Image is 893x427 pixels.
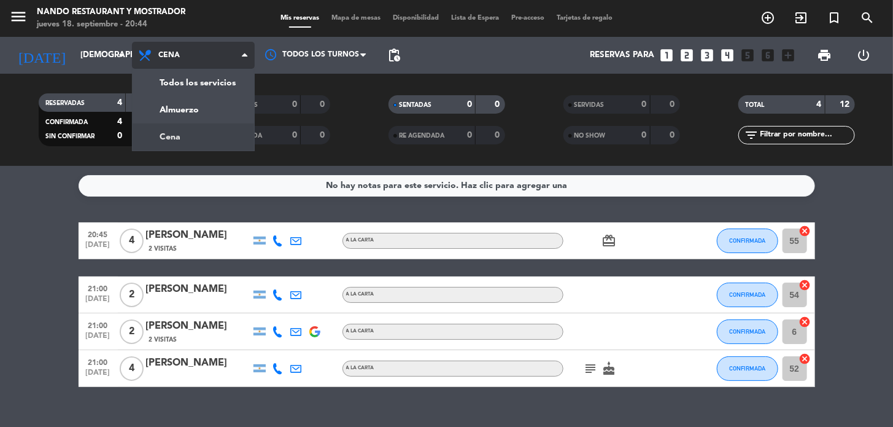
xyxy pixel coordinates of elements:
div: Nando Restaurant y Mostrador [37,6,185,18]
a: Todos los servicios [133,69,254,96]
span: [DATE] [83,369,114,383]
strong: 0 [467,100,472,109]
i: turned_in_not [827,10,841,25]
strong: 0 [292,131,297,139]
strong: 0 [292,100,297,109]
strong: 4 [817,100,822,109]
span: SENTADAS [400,102,432,108]
span: Pre-acceso [505,15,551,22]
strong: 0 [117,131,122,140]
i: add_circle_outline [760,10,775,25]
span: 21:00 [83,318,114,332]
span: A LA CARTA [346,329,374,334]
span: pending_actions [387,48,401,63]
strong: 0 [642,100,647,109]
strong: 12 [840,100,852,109]
span: A LA CARTA [346,238,374,243]
i: looks_5 [740,47,756,63]
span: 2 [120,319,144,344]
i: looks_two [679,47,695,63]
span: 2 [120,283,144,307]
span: RE AGENDADA [400,133,445,139]
i: looks_one [659,47,675,63]
strong: 0 [320,131,327,139]
i: looks_3 [700,47,716,63]
span: 21:00 [83,281,114,295]
div: [PERSON_NAME] [146,227,250,243]
div: jueves 18. septiembre - 20:44 [37,18,185,31]
button: CONFIRMADA [717,283,778,307]
strong: 0 [320,100,327,109]
span: 4 [120,356,144,381]
i: power_settings_new [857,48,872,63]
i: exit_to_app [794,10,808,25]
span: SERVIDAS [574,102,605,108]
span: print [818,48,832,63]
a: Cena [133,123,254,151]
i: arrow_drop_down [114,48,129,63]
div: No hay notas para este servicio. Haz clic para agregar una [326,179,567,193]
span: Reservas para [590,50,655,60]
button: CONFIRMADA [717,319,778,344]
img: google-logo.png [309,326,320,337]
strong: 0 [467,131,472,139]
strong: 0 [495,100,502,109]
span: 2 Visitas [149,335,177,345]
strong: 0 [642,131,647,139]
span: CONFIRMADA [729,291,765,298]
i: looks_6 [760,47,776,63]
button: CONFIRMADA [717,229,778,253]
strong: 0 [670,100,677,109]
i: search [860,10,875,25]
i: subject [584,361,598,376]
span: Mis reservas [274,15,325,22]
span: Disponibilidad [387,15,445,22]
span: 2 Visitas [149,244,177,254]
i: cancel [799,225,811,237]
span: 20:45 [83,227,114,241]
i: filter_list [744,128,759,143]
span: TOTAL [746,102,765,108]
span: Mapa de mesas [325,15,387,22]
span: [DATE] [83,241,114,255]
span: 21:00 [83,355,114,369]
span: [DATE] [83,295,114,309]
span: [DATE] [83,332,114,346]
span: NO SHOW [574,133,606,139]
strong: 0 [670,131,677,139]
span: RESERVADAS [46,100,85,106]
button: CONFIRMADA [717,356,778,381]
strong: 4 [117,98,122,107]
span: CONFIRMADA [729,365,765,372]
div: [PERSON_NAME] [146,281,250,297]
i: cancel [799,316,811,328]
span: A LA CARTA [346,366,374,370]
div: [PERSON_NAME] [146,355,250,371]
i: cake [602,361,617,376]
div: LOG OUT [845,37,884,74]
i: cancel [799,279,811,291]
button: menu [9,7,28,30]
i: looks_4 [720,47,736,63]
strong: 4 [117,117,122,126]
i: card_giftcard [602,233,617,248]
i: menu [9,7,28,26]
div: [PERSON_NAME] [146,318,250,334]
span: CONFIRMADA [46,119,88,125]
span: A LA CARTA [346,292,374,297]
span: Lista de Espera [445,15,505,22]
span: Tarjetas de regalo [551,15,619,22]
span: CONFIRMADA [729,237,765,244]
span: CANCELADA [225,133,263,139]
a: Almuerzo [133,96,254,123]
i: cancel [799,353,811,365]
input: Filtrar por nombre... [759,128,854,142]
span: 4 [120,229,144,253]
strong: 0 [495,131,502,139]
i: [DATE] [9,42,74,69]
span: SIN CONFIRMAR [46,133,95,139]
span: Cena [158,51,180,60]
i: add_box [781,47,797,63]
span: CONFIRMADA [729,328,765,335]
